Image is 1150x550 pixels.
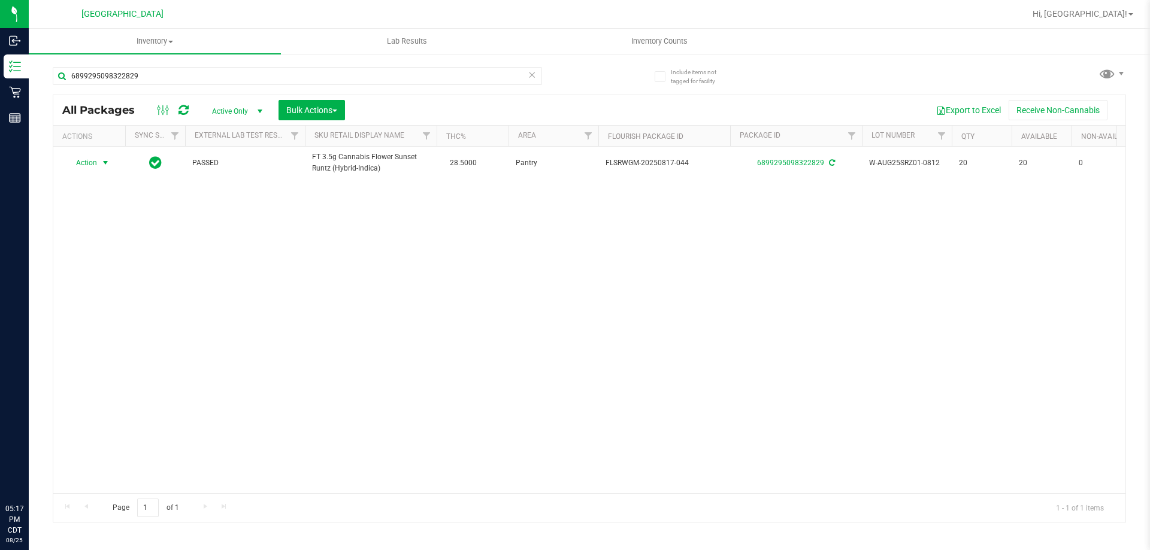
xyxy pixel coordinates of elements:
[62,104,147,117] span: All Packages
[279,100,345,120] button: Bulk Actions
[444,154,483,172] span: 28.5000
[81,9,164,19] span: [GEOGRAPHIC_DATA]
[518,131,536,139] a: Area
[195,131,289,139] a: External Lab Test Result
[516,157,591,169] span: Pantry
[29,29,281,54] a: Inventory
[281,29,533,54] a: Lab Results
[135,131,181,139] a: Sync Status
[1081,132,1134,141] a: Non-Available
[757,159,824,167] a: 6899295098322829
[1021,132,1057,141] a: Available
[961,132,975,141] a: Qty
[5,503,23,536] p: 05:17 PM CDT
[312,151,429,174] span: FT 3.5g Cannabis Flower Sunset Runtz (Hybrid-Indica)
[192,157,298,169] span: PASSED
[29,36,281,47] span: Inventory
[932,126,952,146] a: Filter
[149,154,162,171] span: In Sync
[615,36,704,47] span: Inventory Counts
[137,499,159,517] input: 1
[9,60,21,72] inline-svg: Inventory
[1046,499,1113,516] span: 1 - 1 of 1 items
[928,100,1009,120] button: Export to Excel
[53,67,542,85] input: Search Package ID, Item Name, SKU, Lot or Part Number...
[740,131,780,139] a: Package ID
[9,35,21,47] inline-svg: Inbound
[314,131,404,139] a: Sku Retail Display Name
[606,157,723,169] span: FLSRWGM-20250817-044
[371,36,443,47] span: Lab Results
[285,126,305,146] a: Filter
[165,126,185,146] a: Filter
[9,112,21,124] inline-svg: Reports
[827,159,835,167] span: Sync from Compliance System
[446,132,466,141] a: THC%
[1079,157,1124,169] span: 0
[533,29,785,54] a: Inventory Counts
[959,157,1004,169] span: 20
[102,499,189,517] span: Page of 1
[1033,9,1127,19] span: Hi, [GEOGRAPHIC_DATA]!
[579,126,598,146] a: Filter
[1009,100,1107,120] button: Receive Non-Cannabis
[65,154,98,171] span: Action
[417,126,437,146] a: Filter
[1019,157,1064,169] span: 20
[62,132,120,141] div: Actions
[608,132,683,141] a: Flourish Package ID
[528,67,536,83] span: Clear
[12,454,48,490] iframe: Resource center
[871,131,915,139] a: Lot Number
[9,86,21,98] inline-svg: Retail
[671,68,731,86] span: Include items not tagged for facility
[286,105,337,115] span: Bulk Actions
[869,157,945,169] span: W-AUG25SRZ01-0812
[842,126,862,146] a: Filter
[98,154,113,171] span: select
[5,536,23,545] p: 08/25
